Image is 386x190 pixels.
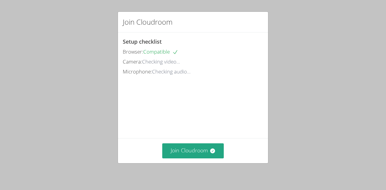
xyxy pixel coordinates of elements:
span: Camera: [123,58,142,65]
h2: Join Cloudroom [123,17,172,27]
span: Checking audio... [152,68,191,75]
span: Compatible [143,48,178,55]
span: Browser: [123,48,143,55]
span: Checking video... [142,58,180,65]
button: Join Cloudroom [162,143,224,158]
span: Microphone: [123,68,152,75]
span: Setup checklist [123,38,162,45]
